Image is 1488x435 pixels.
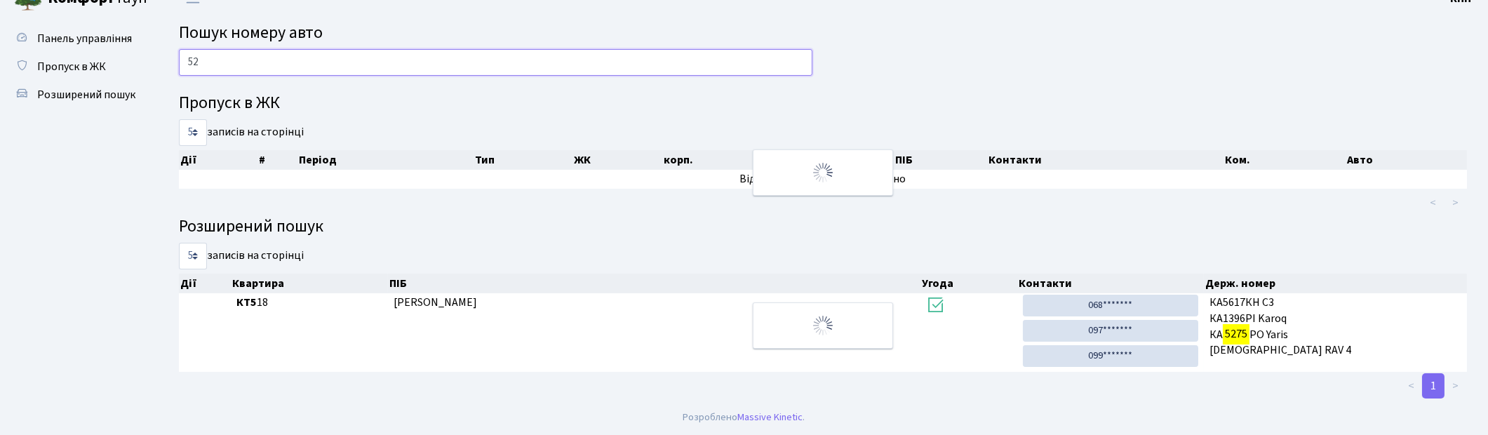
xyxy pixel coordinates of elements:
span: Панель управління [37,31,132,46]
a: Панель управління [7,25,147,53]
td: Відповідних записів не знайдено [179,170,1467,189]
th: # [257,150,297,170]
span: Пошук номеру авто [179,20,323,45]
th: Контакти [1017,274,1204,293]
a: 1 [1422,373,1445,399]
a: Розширений пошук [7,81,147,109]
th: ПІБ [894,150,987,170]
img: Обробка... [812,314,834,337]
label: записів на сторінці [179,243,304,269]
span: 18 [236,295,383,311]
h4: Пропуск в ЖК [179,93,1467,114]
th: Ком. [1224,150,1346,170]
span: Пропуск в ЖК [37,59,106,74]
a: Massive Kinetic [738,410,803,424]
b: КТ5 [236,295,257,310]
span: [PERSON_NAME] [394,295,477,310]
img: Обробка... [812,161,834,184]
th: Тип [474,150,572,170]
th: Дії [179,150,257,170]
select: записів на сторінці [179,119,207,146]
th: ЖК [573,150,663,170]
div: Розроблено . [683,410,805,425]
th: Період [297,150,474,170]
th: Угода [920,274,1017,293]
select: записів на сторінці [179,243,207,269]
th: Контакти [987,150,1224,170]
th: Авто [1346,150,1467,170]
th: Держ. номер [1204,274,1467,293]
th: корп. [663,150,806,170]
input: Пошук [179,49,812,76]
a: Пропуск в ЖК [7,53,147,81]
mark: 5275 [1223,324,1249,344]
h4: Розширений пошук [179,217,1467,237]
span: Розширений пошук [37,87,135,102]
span: КА5617КН C3 КА1396РІ Karoq КА PO Yaris [DEMOGRAPHIC_DATA] RAV 4 [1209,295,1461,359]
th: Квартира [231,274,389,293]
label: записів на сторінці [179,119,304,146]
th: ПІБ [388,274,920,293]
th: Дії [179,274,231,293]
